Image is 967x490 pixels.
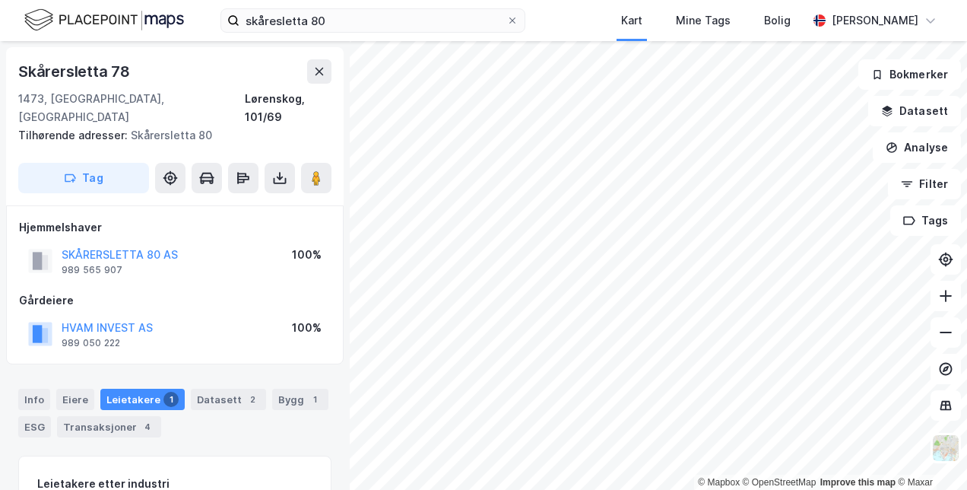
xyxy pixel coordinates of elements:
[698,477,740,488] a: Mapbox
[891,417,967,490] iframe: Chat Widget
[62,264,122,276] div: 989 565 907
[676,11,731,30] div: Mine Tags
[292,246,322,264] div: 100%
[891,417,967,490] div: Kontrollprogram for chat
[18,59,133,84] div: Skårersletta 78
[19,218,331,237] div: Hjemmelshaver
[100,389,185,410] div: Leietakere
[62,337,120,349] div: 989 050 222
[858,59,961,90] button: Bokmerker
[18,90,245,126] div: 1473, [GEOGRAPHIC_DATA], [GEOGRAPHIC_DATA]
[18,129,131,142] span: Tilhørende adresser:
[18,163,149,193] button: Tag
[19,291,331,310] div: Gårdeiere
[764,11,791,30] div: Bolig
[18,126,319,145] div: Skårersletta 80
[820,477,896,488] a: Improve this map
[621,11,642,30] div: Kart
[239,9,506,32] input: Søk på adresse, matrikkel, gårdeiere, leietakere eller personer
[163,392,179,407] div: 1
[868,96,961,126] button: Datasett
[873,132,961,163] button: Analyse
[245,392,260,407] div: 2
[272,389,328,410] div: Bygg
[743,477,816,488] a: OpenStreetMap
[18,416,51,437] div: ESG
[890,205,961,236] button: Tags
[245,90,331,126] div: Lørenskog, 101/69
[191,389,266,410] div: Datasett
[832,11,918,30] div: [PERSON_NAME]
[307,392,322,407] div: 1
[57,416,161,437] div: Transaksjoner
[140,419,155,434] div: 4
[24,7,184,33] img: logo.f888ab2527a4732fd821a326f86c7f29.svg
[292,319,322,337] div: 100%
[888,169,961,199] button: Filter
[56,389,94,410] div: Eiere
[18,389,50,410] div: Info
